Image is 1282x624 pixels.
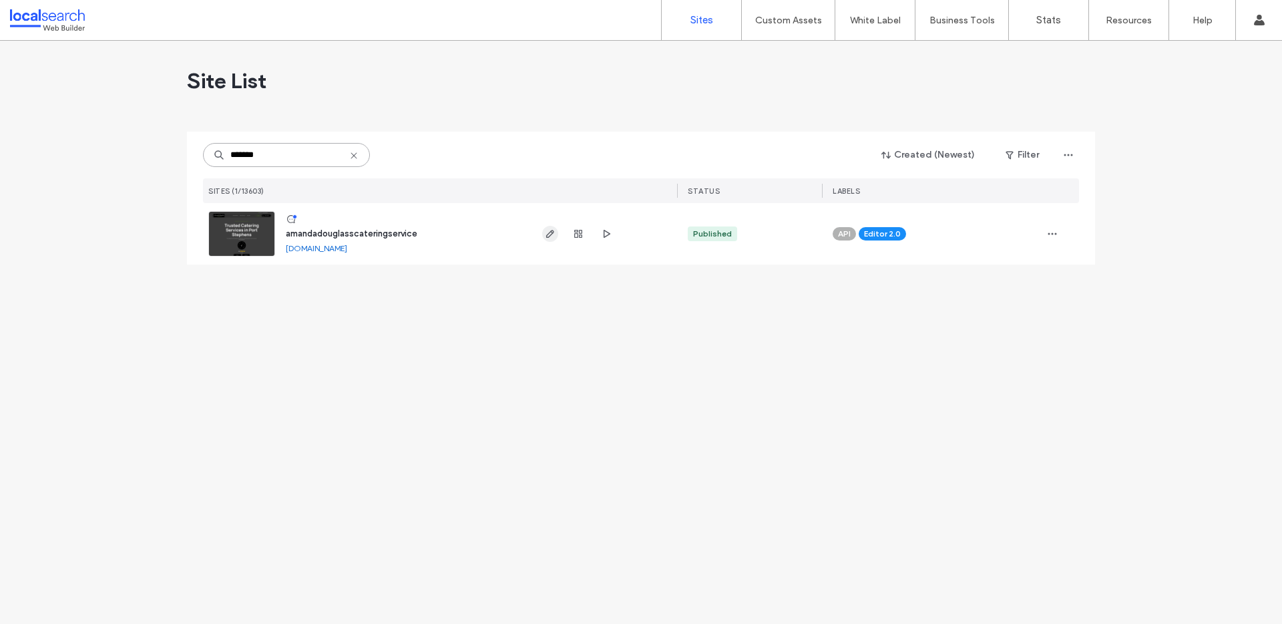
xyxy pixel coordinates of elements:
[864,228,901,240] span: Editor 2.0
[688,186,720,196] span: STATUS
[286,228,417,239] a: amandadouglasscateringservice
[755,15,822,26] label: Custom Assets
[850,15,901,26] label: White Label
[833,186,860,196] span: LABELS
[693,228,732,240] div: Published
[929,15,995,26] label: Business Tools
[1036,14,1061,26] label: Stats
[838,228,851,240] span: API
[992,144,1052,166] button: Filter
[31,9,58,21] span: Help
[1106,15,1152,26] label: Resources
[187,67,266,94] span: Site List
[208,186,264,196] span: SITES (1/13603)
[286,243,347,253] a: [DOMAIN_NAME]
[1193,15,1213,26] label: Help
[690,14,713,26] label: Sites
[870,144,987,166] button: Created (Newest)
